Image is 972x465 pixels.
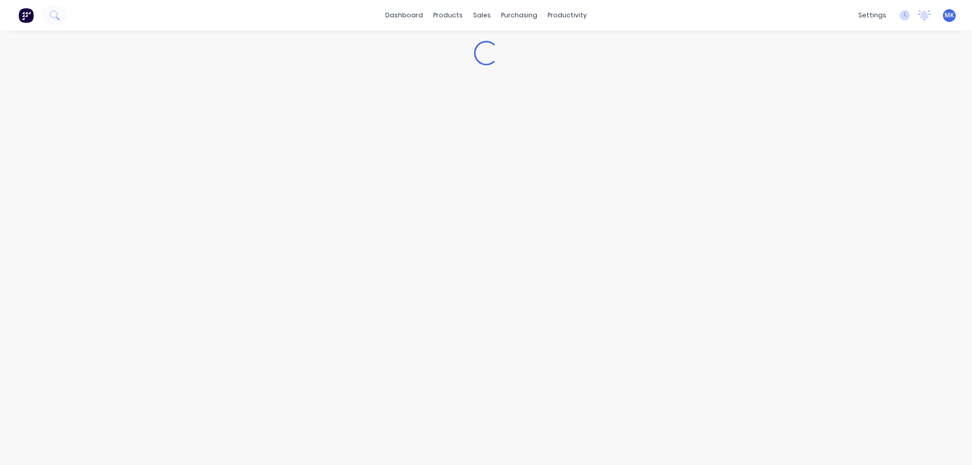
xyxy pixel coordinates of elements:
div: purchasing [496,8,542,23]
a: dashboard [380,8,428,23]
div: products [428,8,468,23]
div: sales [468,8,496,23]
div: settings [853,8,891,23]
img: Factory [18,8,34,23]
div: productivity [542,8,592,23]
span: MK [944,11,954,20]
